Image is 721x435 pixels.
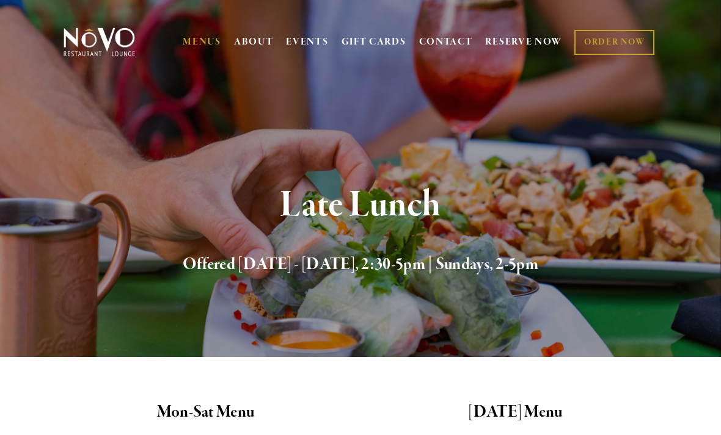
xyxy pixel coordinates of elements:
[286,36,328,48] a: EVENTS
[61,27,137,57] img: Novo Restaurant &amp; Lounge
[183,36,221,48] a: MENUS
[419,31,473,54] a: CONTACT
[61,400,350,425] h2: Mon-Sat Menu
[79,252,642,278] h2: Offered [DATE] - [DATE], 2:30-5pm | Sundays, 2-5pm
[234,36,274,48] a: ABOUT
[371,400,660,425] h2: [DATE] Menu
[485,31,562,54] a: RESERVE NOW
[574,30,654,55] a: ORDER NOW
[342,31,406,54] a: GIFT CARDS
[79,185,642,225] h1: Late Lunch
